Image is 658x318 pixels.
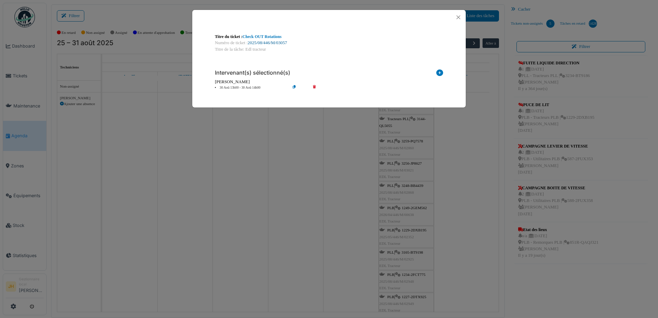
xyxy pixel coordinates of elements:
[243,34,282,39] a: Check OUT Rotations
[248,40,287,45] a: 2025/08/446/M/03057
[215,34,443,40] div: Titre du ticket :
[215,79,443,85] div: [PERSON_NAME]
[215,69,290,76] h6: Intervenant(s) sélectionné(s)
[436,69,443,79] i: Ajouter
[215,46,443,53] div: Titre de la tâche: Edl tracteur
[454,13,463,22] button: Close
[215,40,443,46] div: Numéro de ticket :
[211,85,290,90] li: 30 Aoû 13h00 - 30 Aoû 14h00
